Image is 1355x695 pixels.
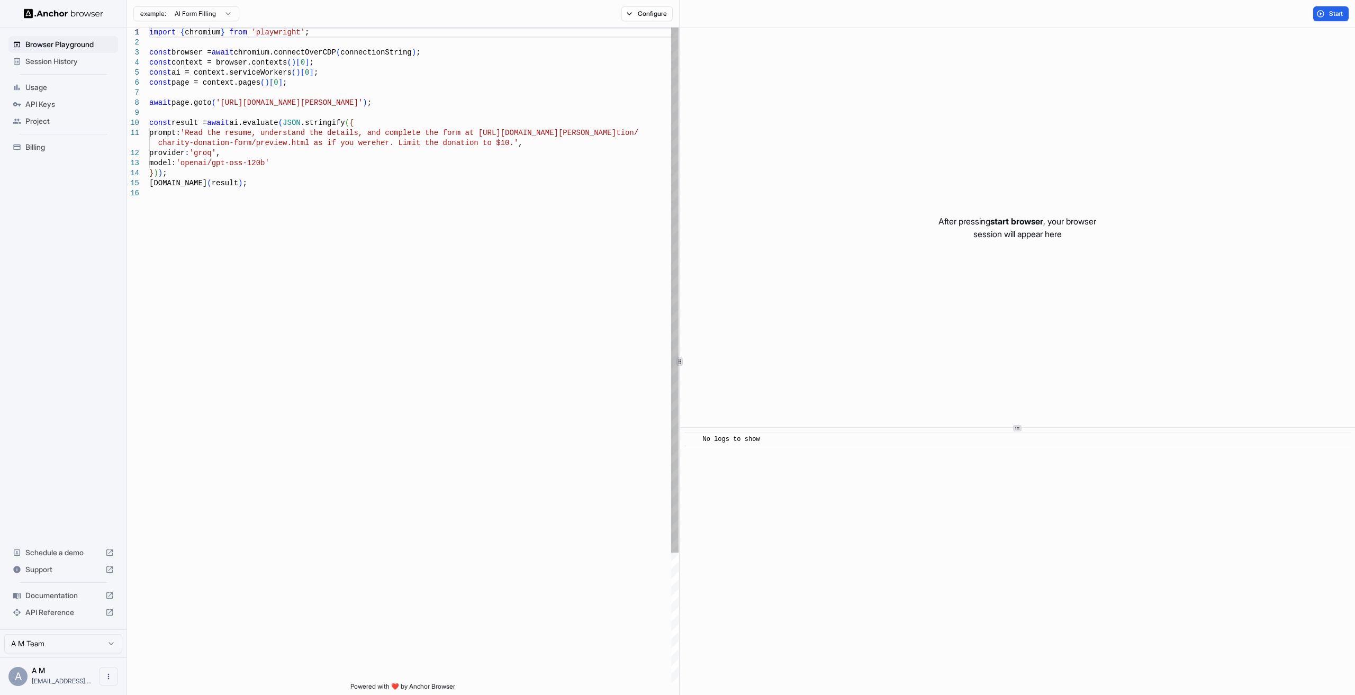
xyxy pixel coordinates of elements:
button: Configure [621,6,673,21]
span: 'playwright' [251,28,305,37]
span: ( [207,179,211,187]
span: ; [416,48,420,57]
span: ) [158,169,162,177]
span: } [220,28,224,37]
span: '[URL][DOMAIN_NAME][PERSON_NAME]' [216,98,363,107]
span: ( [278,119,283,127]
div: 6 [127,78,139,88]
span: ; [242,179,247,187]
button: Start [1313,6,1349,21]
span: chromium [185,28,220,37]
div: API Reference [8,604,118,621]
span: result [212,179,238,187]
div: A [8,667,28,686]
span: her. Limit the donation to $10.' [376,139,518,147]
span: Session History [25,56,114,67]
span: ) [412,48,416,57]
span: API Keys [25,99,114,110]
span: ; [367,98,372,107]
span: ( [336,48,340,57]
span: Usage [25,82,114,93]
span: result = [171,119,207,127]
span: prompt: [149,129,180,137]
span: ( [212,98,216,107]
div: 8 [127,98,139,108]
span: ; [283,78,287,87]
span: ; [314,68,318,77]
div: Session History [8,53,118,70]
span: page.goto [171,98,212,107]
div: 16 [127,188,139,198]
span: [DOMAIN_NAME] [149,179,207,187]
span: [ [296,58,300,67]
span: Billing [25,142,114,152]
div: 11 [127,128,139,138]
span: ) [363,98,367,107]
span: chromium.connectOverCDP [234,48,336,57]
span: const [149,68,171,77]
span: Browser Playground [25,39,114,50]
span: 'Read the resume, understand the details, and comp [180,129,403,137]
span: ( [287,58,291,67]
span: ​ [690,434,695,445]
span: tion/ [616,129,638,137]
div: 5 [127,68,139,78]
img: Anchor Logo [24,8,103,19]
div: 10 [127,118,139,128]
span: A M [32,666,45,675]
span: Powered with ❤️ by Anchor Browser [350,682,455,695]
span: start browser [990,216,1043,227]
span: await [207,119,229,127]
div: 9 [127,108,139,118]
span: { [349,119,354,127]
span: lete the form at [URL][DOMAIN_NAME][PERSON_NAME] [403,129,616,137]
span: No logs to show [703,436,760,443]
span: context = browser.contexts [171,58,287,67]
span: JSON [283,119,301,127]
span: ] [305,58,309,67]
div: Billing [8,139,118,156]
span: Schedule a demo [25,547,101,558]
span: [ [269,78,274,87]
div: Usage [8,79,118,96]
span: Documentation [25,590,101,601]
span: ( [345,119,349,127]
span: import [149,28,176,37]
span: example: [140,10,166,18]
p: After pressing , your browser session will appear here [938,215,1096,240]
span: const [149,48,171,57]
span: await [149,98,171,107]
div: Browser Playground [8,36,118,53]
span: const [149,78,171,87]
span: const [149,119,171,127]
span: ( [260,78,265,87]
span: 'groq' [189,149,216,157]
span: page = context.pages [171,78,260,87]
div: 4 [127,58,139,68]
span: , [518,139,522,147]
span: ; [305,28,309,37]
span: , [216,149,220,157]
div: 3 [127,48,139,58]
span: ( [292,68,296,77]
span: API Reference [25,607,101,618]
div: 15 [127,178,139,188]
span: ; [309,58,313,67]
span: 0 [301,58,305,67]
span: ai.evaluate [229,119,278,127]
span: 'openai/gpt-oss-120b' [176,159,269,167]
div: Project [8,113,118,130]
span: 0 [305,68,309,77]
span: browser = [171,48,212,57]
div: Schedule a demo [8,544,118,561]
span: await [212,48,234,57]
span: ) [238,179,242,187]
div: API Keys [8,96,118,113]
span: ] [278,78,283,87]
div: Support [8,561,118,578]
div: 12 [127,148,139,158]
span: model: [149,159,176,167]
span: Support [25,564,101,575]
div: 13 [127,158,139,168]
span: } [149,169,153,177]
